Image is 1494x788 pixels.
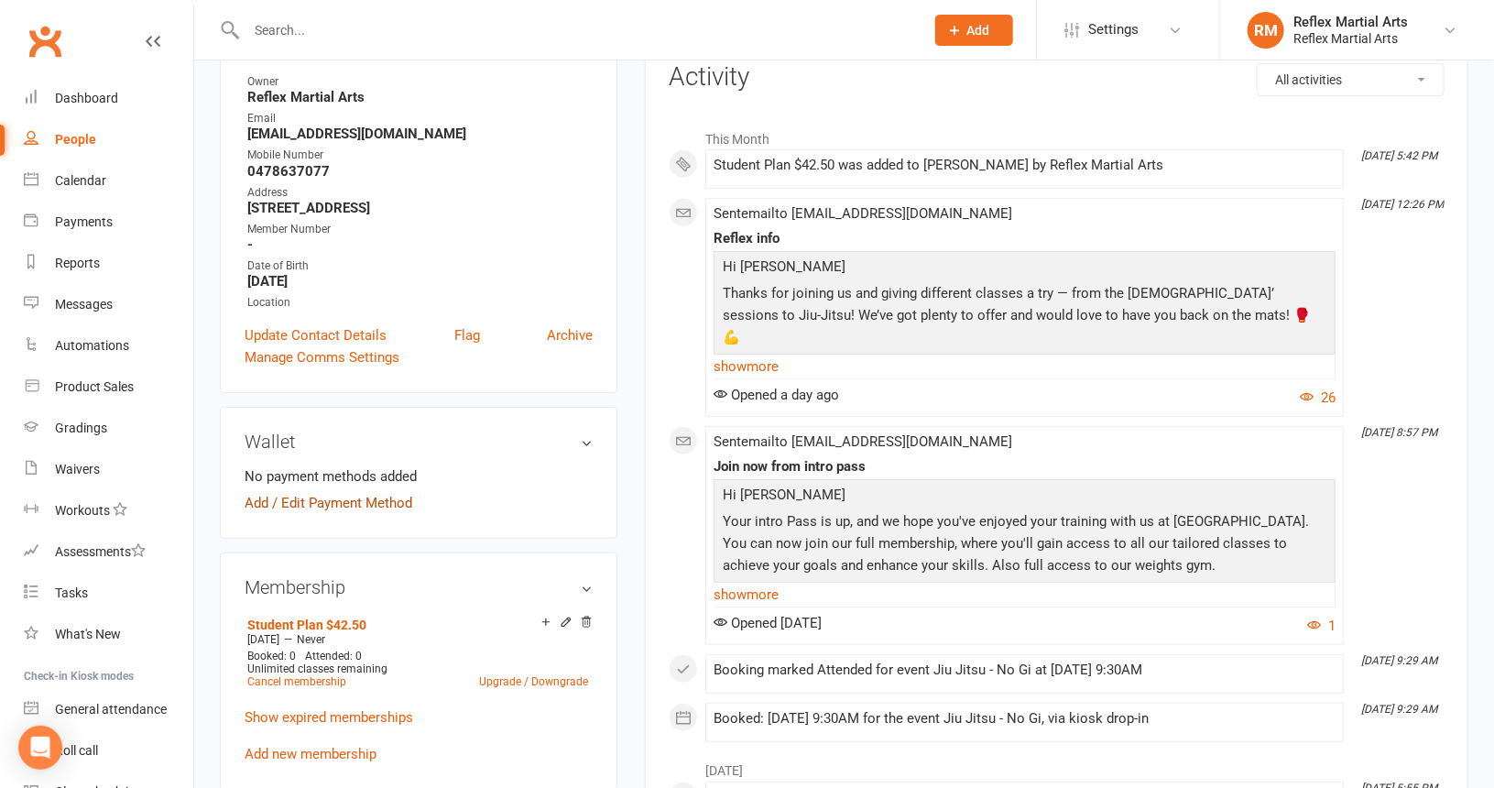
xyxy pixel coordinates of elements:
a: Flag [454,324,480,346]
div: Reflex info [714,231,1336,246]
a: People [24,119,193,160]
div: Product Sales [55,379,134,394]
div: Date of Birth [247,257,593,275]
div: Student Plan $42.50 was added to [PERSON_NAME] by Reflex Martial Arts [714,158,1336,173]
a: Calendar [24,160,193,202]
a: Student Plan $42.50 [247,618,366,632]
p: Your intro Pass is up, and we hope you've enjoyed your training with us at [GEOGRAPHIC_DATA]. You... [718,510,1331,581]
span: Settings [1088,9,1139,50]
div: Gradings [55,421,107,435]
span: Unlimited classes remaining [247,662,387,675]
a: Reports [24,243,193,284]
p: Hi [PERSON_NAME] [718,256,1331,282]
span: Opened [DATE] [714,615,822,631]
span: [DATE] [247,633,279,646]
strong: [EMAIL_ADDRESS][DOMAIN_NAME] [247,126,593,142]
div: What's New [55,627,121,641]
a: What's New [24,614,193,655]
i: [DATE] 9:29 AM [1361,703,1437,716]
a: Tasks [24,573,193,614]
button: 26 [1300,387,1336,409]
div: Booking marked Attended for event Jiu Jitsu - No Gi at [DATE] 9:30AM [714,662,1336,678]
span: Booked: 0 [247,650,296,662]
a: Archive [547,324,593,346]
a: Assessments [24,531,193,573]
p: If you need any further assistance please let us know. [718,581,1331,607]
div: RM [1248,12,1284,49]
a: Clubworx [22,18,68,64]
div: People [55,132,96,147]
a: General attendance kiosk mode [24,689,193,730]
div: Tasks [55,586,88,600]
a: Upgrade / Downgrade [479,675,588,688]
a: Automations [24,325,193,367]
div: Mobile Number [247,147,593,164]
div: Reflex Martial Arts [1293,14,1408,30]
p: Thanks for joining us and giving different classes a try — from the [DEMOGRAPHIC_DATA]’ sessions ... [718,282,1331,353]
i: [DATE] 12:26 PM [1361,198,1444,211]
div: — [243,632,593,647]
li: No payment methods added [245,465,593,487]
a: Cancel membership [247,675,346,688]
div: General attendance [55,702,167,717]
a: show more [714,582,1336,607]
a: Add new membership [245,746,376,762]
div: Calendar [55,173,106,188]
h3: Wallet [245,432,593,452]
span: Add [967,23,990,38]
input: Search... [241,17,911,43]
div: Join now from intro pass [714,459,1336,475]
li: This Month [669,120,1445,149]
h3: Activity [669,63,1445,92]
a: Manage Comms Settings [245,346,399,368]
div: Payments [55,214,113,229]
a: Show expired memberships [245,709,413,726]
div: Roll call [55,743,98,758]
strong: [DATE] [247,273,593,290]
span: Opened a day ago [714,387,839,403]
div: Assessments [55,544,146,559]
div: Automations [55,338,129,353]
a: Update Contact Details [245,324,387,346]
a: show more [714,354,1336,379]
div: Email [247,110,593,127]
div: Owner [247,73,593,91]
div: Open Intercom Messenger [18,726,62,770]
i: [DATE] 5:42 PM [1361,149,1437,162]
div: Waivers [55,462,100,476]
div: Booked: [DATE] 9:30AM for the event Jiu Jitsu - No Gi, via kiosk drop-in [714,711,1336,727]
div: Dashboard [55,91,118,105]
div: Reports [55,256,100,270]
button: 1 [1307,615,1336,637]
div: Workouts [55,503,110,518]
div: Messages [55,297,113,312]
div: Location [247,294,593,312]
li: [DATE] [669,751,1445,781]
span: Sent email to [EMAIL_ADDRESS][DOMAIN_NAME] [714,433,1012,450]
h3: Membership [245,577,593,597]
p: Hi [PERSON_NAME] [718,484,1331,510]
i: [DATE] 8:57 PM [1361,426,1437,439]
strong: - [247,236,593,253]
a: Workouts [24,490,193,531]
a: Payments [24,202,193,243]
a: Roll call [24,730,193,772]
a: Add / Edit Payment Method [245,492,412,514]
p: We’re also now taking names for our [DEMOGRAPHIC_DATA] Jiu-Jitsu 6-Week Course — a great way to b... [718,353,1331,401]
a: Waivers [24,449,193,490]
div: Reflex Martial Arts [1293,30,1408,47]
span: Sent email to [EMAIL_ADDRESS][DOMAIN_NAME] [714,205,1012,222]
span: Never [297,633,325,646]
div: Member Number [247,221,593,238]
strong: [STREET_ADDRESS] [247,200,593,216]
strong: 0478637077 [247,163,593,180]
a: Product Sales [24,367,193,408]
button: Add [935,15,1013,46]
a: Dashboard [24,78,193,119]
strong: Reflex Martial Arts [247,89,593,105]
i: [DATE] 9:29 AM [1361,654,1437,667]
a: Messages [24,284,193,325]
div: Address [247,184,593,202]
span: Attended: 0 [305,650,362,662]
a: Gradings [24,408,193,449]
